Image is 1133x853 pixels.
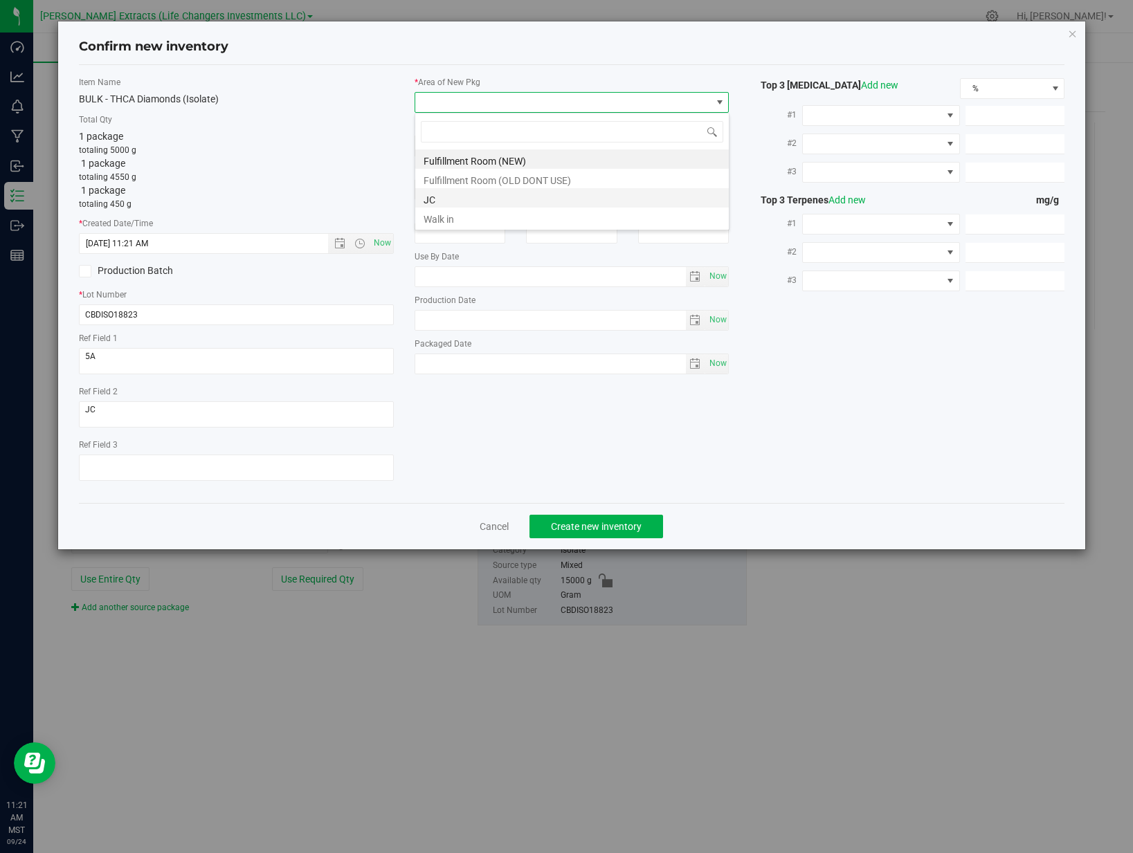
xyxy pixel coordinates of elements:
label: Packaged Date [415,338,729,350]
a: Cancel [480,520,509,533]
label: Ref Field 3 [79,439,394,451]
label: #3 [750,159,802,184]
label: Created Date/Time [79,217,394,230]
span: 1 package [81,158,125,169]
span: NO DATA FOUND [802,105,959,126]
span: 1 package [81,185,125,196]
a: Add new [828,194,866,205]
span: NO DATA FOUND [802,162,959,183]
span: 1 package [79,131,123,142]
p: totaling 5000 g [79,144,394,156]
span: Set Current date [706,310,729,330]
label: #2 [750,239,802,264]
span: Set Current date [706,266,729,286]
label: #2 [750,131,802,156]
label: #1 [750,102,802,127]
label: #1 [750,211,802,236]
span: % [961,79,1047,98]
span: select [686,311,706,330]
span: Top 3 [MEDICAL_DATA] [750,80,898,91]
span: Set Current date [370,233,394,253]
label: Use By Date [415,250,729,263]
span: select [686,354,706,374]
label: Lot Number [79,288,394,301]
span: select [705,267,728,286]
span: NO DATA FOUND [802,242,959,263]
button: Create new inventory [529,515,663,538]
span: select [705,311,728,330]
span: select [705,354,728,374]
span: NO DATA FOUND [802,134,959,154]
label: Ref Field 1 [79,332,394,345]
a: Add new [861,80,898,91]
label: Area of New Pkg [415,76,729,89]
span: Top 3 Terpenes [750,194,866,205]
label: Production Date [415,294,729,306]
label: #3 [750,268,802,293]
span: NO DATA FOUND [802,214,959,235]
span: Set Current date [706,354,729,374]
label: Item Name [79,76,394,89]
span: Create new inventory [551,521,642,532]
label: Total Qty [79,113,394,126]
span: mg/g [1036,194,1064,205]
iframe: Resource center [14,742,55,784]
label: Production Batch [79,264,226,278]
span: Open the date view [328,238,352,249]
div: BULK - THCA Diamonds (Isolate) [79,92,394,107]
label: Ref Field 2 [79,385,394,398]
p: totaling 4550 g [79,171,394,183]
span: NO DATA FOUND [802,270,959,291]
span: Open the time view [348,238,372,249]
p: totaling 450 g [79,198,394,210]
span: select [686,267,706,286]
h4: Confirm new inventory [79,38,228,56]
